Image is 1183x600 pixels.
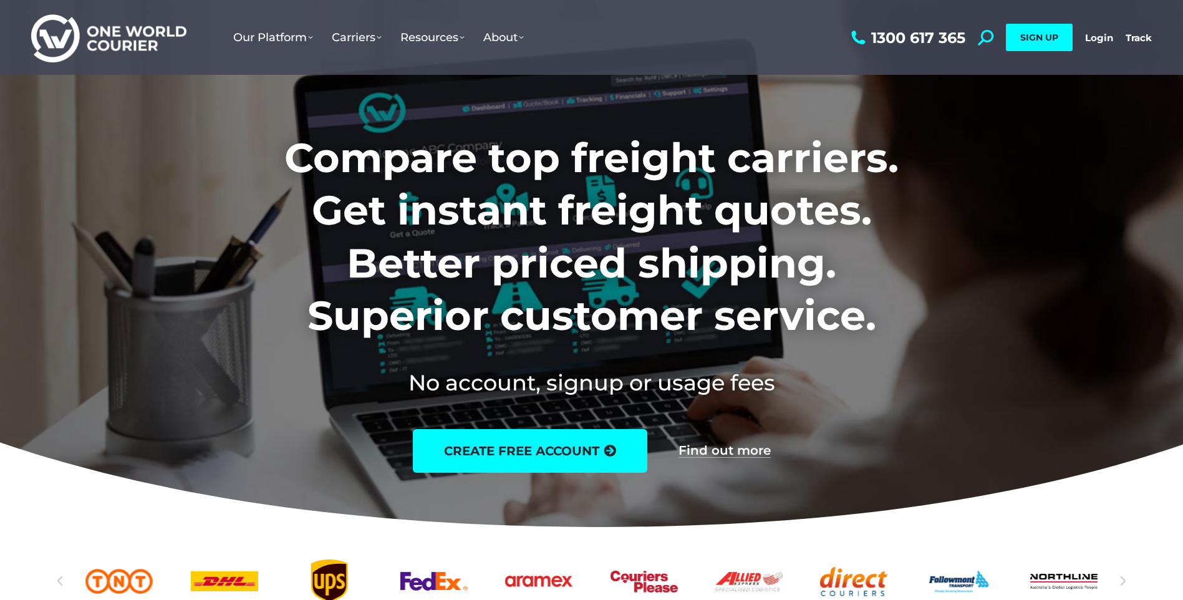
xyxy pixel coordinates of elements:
span: SIGN UP [1020,32,1058,43]
img: One World Courier [31,12,186,63]
span: Carriers [332,31,382,44]
span: Our Platform [233,31,313,44]
a: Resources [391,18,474,57]
a: create free account [413,429,647,473]
a: Track [1126,32,1152,44]
a: Find out more [678,444,771,458]
h2: No account, signup or usage fees [202,367,981,398]
a: Login [1085,32,1113,44]
a: 1300 617 365 [848,30,965,46]
span: About [483,31,524,44]
a: SIGN UP [1006,24,1073,51]
a: Our Platform [224,18,322,57]
span: Resources [400,31,465,44]
a: Carriers [322,18,391,57]
h1: Compare top freight carriers. Get instant freight quotes. Better priced shipping. Superior custom... [202,132,981,342]
a: About [474,18,533,57]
